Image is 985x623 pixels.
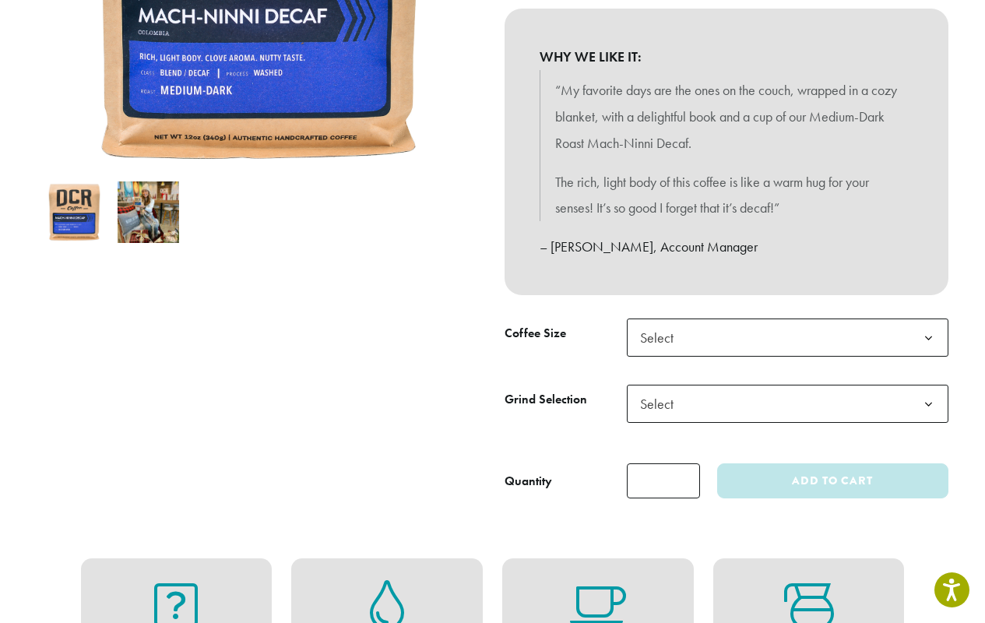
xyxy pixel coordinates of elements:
[505,322,627,345] label: Coffee Size
[627,463,700,498] input: Product quantity
[555,77,898,156] p: “My favorite days are the ones on the couch, wrapped in a cozy blanket, with a delightful book an...
[118,181,179,243] img: Mach-Ninni Decaf - Image 2
[505,472,552,491] div: Quantity
[540,44,913,70] b: WHY WE LIKE IT:
[627,319,948,357] span: Select
[634,389,689,419] span: Select
[634,322,689,353] span: Select
[717,463,948,498] button: Add to cart
[627,385,948,423] span: Select
[44,181,105,243] img: Mach-Ninni Decaf
[505,389,627,411] label: Grind Selection
[540,234,913,260] p: – [PERSON_NAME], Account Manager
[555,169,898,222] p: The rich, light body of this coffee is like a warm hug for your senses! It’s so good I forget tha...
